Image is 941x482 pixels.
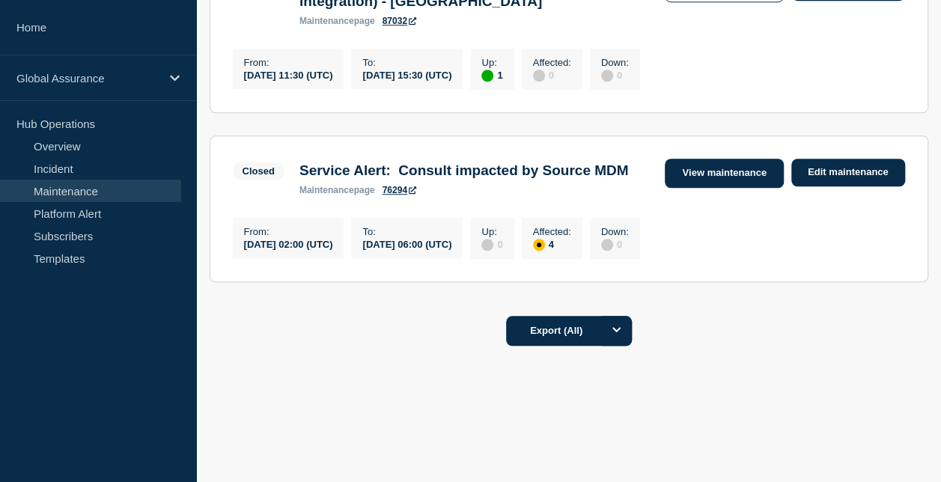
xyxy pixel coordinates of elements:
div: affected [533,239,545,251]
a: View maintenance [665,159,783,188]
p: To : [362,57,451,68]
span: maintenance [299,185,354,195]
div: disabled [601,239,613,251]
div: [DATE] 11:30 (UTC) [244,68,333,81]
p: Affected : [533,226,571,237]
div: [DATE] 02:00 (UTC) [244,237,333,250]
button: Export (All) [506,316,632,346]
div: [DATE] 15:30 (UTC) [362,68,451,81]
div: disabled [533,70,545,82]
div: disabled [601,70,613,82]
div: [DATE] 06:00 (UTC) [362,237,451,250]
p: Global Assurance [16,72,160,85]
p: Up : [481,226,502,237]
span: maintenance [299,16,354,26]
a: Edit maintenance [791,159,905,186]
div: 0 [481,237,502,251]
div: 0 [601,68,629,82]
button: Options [602,316,632,346]
div: 1 [481,68,502,82]
p: Affected : [533,57,571,68]
p: From : [244,57,333,68]
div: 4 [533,237,571,251]
p: To : [362,226,451,237]
div: 0 [601,237,629,251]
p: page [299,185,375,195]
p: page [299,16,375,26]
p: Up : [481,57,502,68]
div: Closed [243,165,275,177]
p: From : [244,226,333,237]
h3: Service Alert: Consult impacted by Source MDM [299,162,629,179]
div: disabled [481,239,493,251]
div: 0 [533,68,571,82]
a: 76294 [383,185,416,195]
p: Down : [601,226,629,237]
p: Down : [601,57,629,68]
div: up [481,70,493,82]
a: 87032 [383,16,416,26]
